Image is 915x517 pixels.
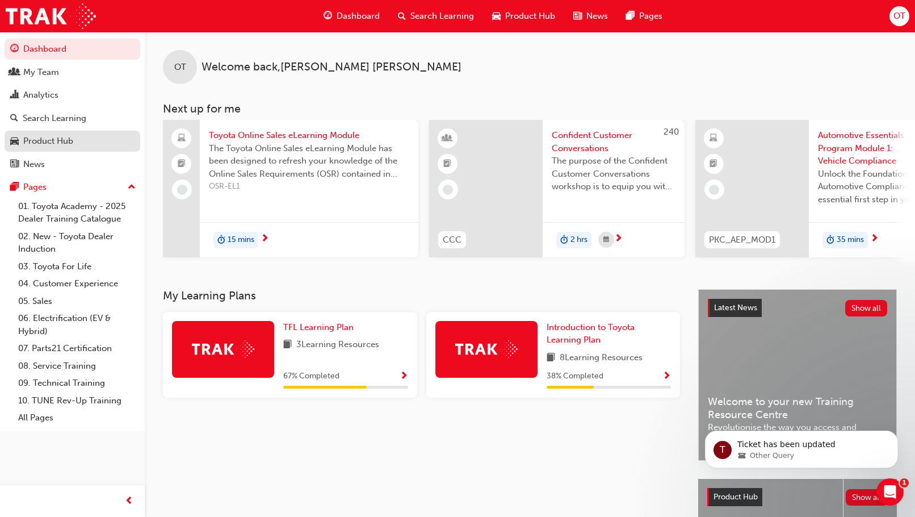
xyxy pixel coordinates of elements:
span: learningResourceType_INSTRUCTOR_LED-icon [443,131,451,146]
button: Show Progress [400,369,408,383]
span: Dashboard [337,10,380,23]
a: Latest NewsShow all [708,299,887,317]
img: Trak [6,3,96,29]
span: book-icon [283,338,292,352]
span: learningResourceType_ELEARNING-icon [710,131,717,146]
span: 3 Learning Resources [296,338,379,352]
iframe: Intercom live chat [876,478,904,506]
a: My Team [5,62,140,83]
span: up-icon [128,180,136,195]
span: guage-icon [324,9,332,23]
span: pages-icon [10,182,19,193]
span: learningRecordVerb_NONE-icon [177,185,187,195]
button: Show all [845,300,888,316]
a: Product Hub [5,131,140,152]
a: Introduction to Toyota Learning Plan [547,321,671,347]
span: OT [174,61,186,74]
a: 01. Toyota Academy - 2025 Dealer Training Catalogue [14,198,140,228]
a: 10. TUNE Rev-Up Training [14,392,140,410]
button: Show Progress [662,369,671,383]
span: Show Progress [662,372,671,382]
span: guage-icon [10,44,19,55]
a: 07. Parts21 Certification [14,340,140,357]
a: car-iconProduct Hub [483,5,564,28]
a: 08. Service Training [14,357,140,375]
span: learningRecordVerb_NONE-icon [709,185,719,195]
a: Search Learning [5,108,140,129]
span: CCC [443,234,461,247]
span: Introduction to Toyota Learning Plan [547,322,635,345]
button: Show all [846,489,888,506]
a: news-iconNews [564,5,617,28]
div: Search Learning [23,112,86,125]
span: news-icon [573,9,582,23]
span: Product Hub [713,492,758,502]
span: The purpose of the Confident Customer Conversations workshop is to equip you with tools to commun... [552,155,675,193]
a: 09. Technical Training [14,374,140,392]
a: guage-iconDashboard [314,5,389,28]
span: Product Hub [505,10,555,23]
span: Search Learning [410,10,474,23]
span: 38 % Completed [547,370,603,383]
span: search-icon [398,9,406,23]
span: News [586,10,608,23]
span: PKC_AEP_MOD1 [709,234,775,247]
span: duration-icon [560,233,568,248]
span: duration-icon [217,233,225,248]
img: Trak [455,340,518,358]
span: 240 [664,127,679,137]
iframe: Intercom notifications message [688,407,915,486]
span: 1 [900,478,909,487]
span: duration-icon [826,233,834,248]
a: pages-iconPages [617,5,671,28]
div: Analytics [23,89,58,102]
span: chart-icon [10,90,19,101]
span: The Toyota Online Sales eLearning Module has been designed to refresh your knowledge of the Onlin... [209,142,409,181]
span: Show Progress [400,372,408,382]
span: book-icon [547,351,555,365]
a: 240CCCConfident Customer ConversationsThe purpose of the Confident Customer Conversations worksho... [429,120,685,257]
a: Toyota Online Sales eLearning ModuleThe Toyota Online Sales eLearning Module has been designed to... [163,120,418,257]
button: DashboardMy TeamAnalyticsSearch LearningProduct HubNews [5,36,140,177]
span: Latest News [714,303,757,312]
span: next-icon [614,234,623,244]
a: search-iconSearch Learning [389,5,483,28]
span: next-icon [261,234,269,244]
span: Welcome back , [PERSON_NAME] [PERSON_NAME] [202,61,461,74]
span: OT [893,10,905,23]
span: Confident Customer Conversations [552,129,675,155]
img: Trak [192,340,254,358]
span: search-icon [10,114,18,124]
span: Pages [639,10,662,23]
span: Toyota Online Sales eLearning Module [209,129,409,142]
div: My Team [23,66,59,79]
div: Pages [23,181,47,194]
a: TFL Learning Plan [283,321,358,334]
a: Latest NewsShow allWelcome to your new Training Resource CentreRevolutionise the way you access a... [698,289,897,461]
span: Welcome to your new Training Resource Centre [708,395,887,421]
span: 15 mins [228,234,254,247]
a: Product HubShow all [707,488,888,506]
span: next-icon [870,234,879,244]
span: booktick-icon [710,157,717,172]
a: 04. Customer Experience [14,275,140,293]
span: 67 % Completed [283,370,339,383]
span: booktick-icon [443,157,451,172]
span: people-icon [10,68,19,78]
div: News [23,158,45,171]
span: laptop-icon [178,131,186,146]
span: car-icon [492,9,501,23]
button: OT [889,6,909,26]
div: Product Hub [23,135,73,148]
a: 03. Toyota For Life [14,258,140,276]
span: OSR-EL1 [209,180,409,193]
span: car-icon [10,136,19,147]
a: 05. Sales [14,293,140,310]
a: All Pages [14,409,140,427]
span: learningRecordVerb_NONE-icon [443,185,453,195]
span: TFL Learning Plan [283,322,354,332]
